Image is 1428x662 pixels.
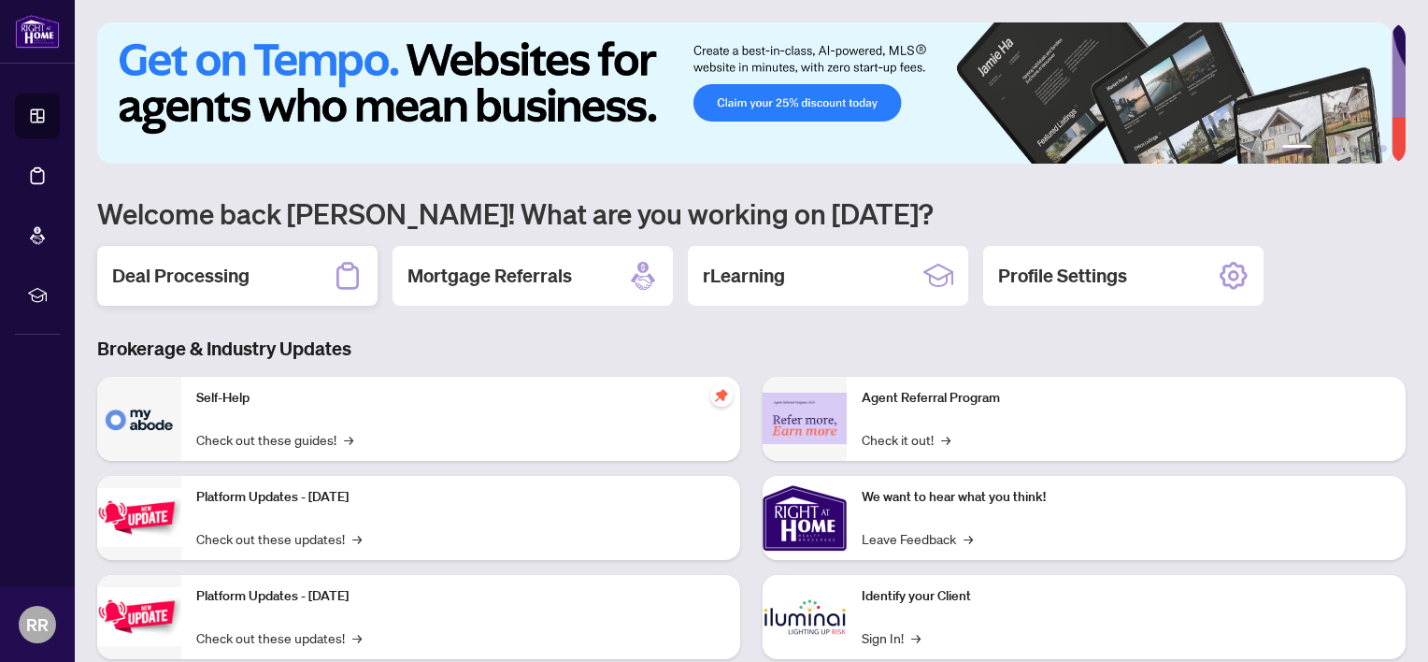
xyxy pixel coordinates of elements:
img: Self-Help [97,377,181,461]
button: 3 [1335,145,1342,152]
h2: Profile Settings [998,263,1127,289]
a: Sign In!→ [862,627,921,648]
button: 5 [1364,145,1372,152]
a: Check it out!→ [862,429,950,450]
button: 6 [1379,145,1387,152]
span: → [352,627,362,648]
a: Leave Feedback→ [862,528,973,549]
button: 1 [1282,145,1312,152]
p: Identify your Client [862,586,1391,607]
button: 2 [1320,145,1327,152]
button: Open asap [1353,597,1409,653]
p: Platform Updates - [DATE] [196,586,725,607]
a: Check out these updates!→ [196,528,362,549]
p: Self-Help [196,388,725,409]
p: We want to hear what you think! [862,487,1391,508]
img: We want to hear what you think! [763,476,847,560]
span: → [352,528,362,549]
p: Agent Referral Program [862,388,1391,409]
a: Check out these guides!→ [196,429,353,450]
img: logo [15,14,60,49]
span: pushpin [710,384,733,407]
span: → [964,528,973,549]
h2: Mortgage Referrals [407,263,572,289]
a: Check out these updates!→ [196,627,362,648]
span: → [911,627,921,648]
img: Identify your Client [763,575,847,659]
button: 4 [1349,145,1357,152]
img: Platform Updates - July 21, 2025 [97,488,181,547]
img: Platform Updates - July 8, 2025 [97,587,181,646]
span: → [941,429,950,450]
h3: Brokerage & Industry Updates [97,336,1406,362]
p: Platform Updates - [DATE] [196,487,725,508]
span: → [344,429,353,450]
h1: Welcome back [PERSON_NAME]! What are you working on [DATE]? [97,195,1406,231]
img: Agent Referral Program [763,393,847,444]
h2: Deal Processing [112,263,250,289]
h2: rLearning [703,263,785,289]
span: RR [26,612,49,638]
img: Slide 0 [97,22,1392,164]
